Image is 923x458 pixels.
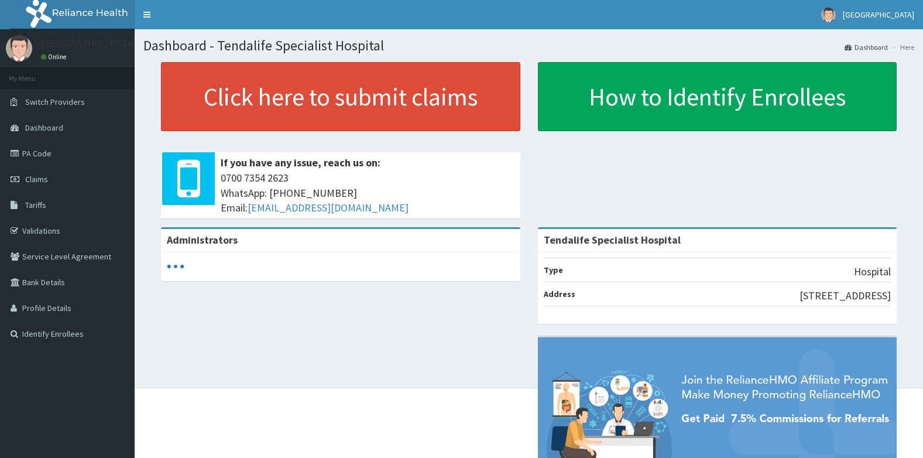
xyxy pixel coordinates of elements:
[25,97,85,107] span: Switch Providers
[845,42,888,52] a: Dashboard
[143,38,914,53] h1: Dashboard - Tendalife Specialist Hospital
[6,35,32,61] img: User Image
[167,233,238,247] b: Administrators
[25,174,48,184] span: Claims
[544,265,563,275] b: Type
[25,122,63,133] span: Dashboard
[821,8,836,22] img: User Image
[167,258,184,275] svg: audio-loading
[544,233,681,247] strong: Tendalife Specialist Hospital
[41,38,138,49] p: [GEOGRAPHIC_DATA]
[248,201,409,214] a: [EMAIL_ADDRESS][DOMAIN_NAME]
[538,62,897,131] a: How to Identify Enrollees
[889,42,914,52] li: Here
[41,53,69,61] a: Online
[843,9,914,20] span: [GEOGRAPHIC_DATA]
[854,264,891,279] p: Hospital
[800,288,891,303] p: [STREET_ADDRESS]
[221,156,380,169] b: If you have any issue, reach us on:
[544,289,575,299] b: Address
[25,200,46,210] span: Tariffs
[161,62,520,131] a: Click here to submit claims
[221,170,514,216] span: 0700 7354 2623 WhatsApp: [PHONE_NUMBER] Email:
